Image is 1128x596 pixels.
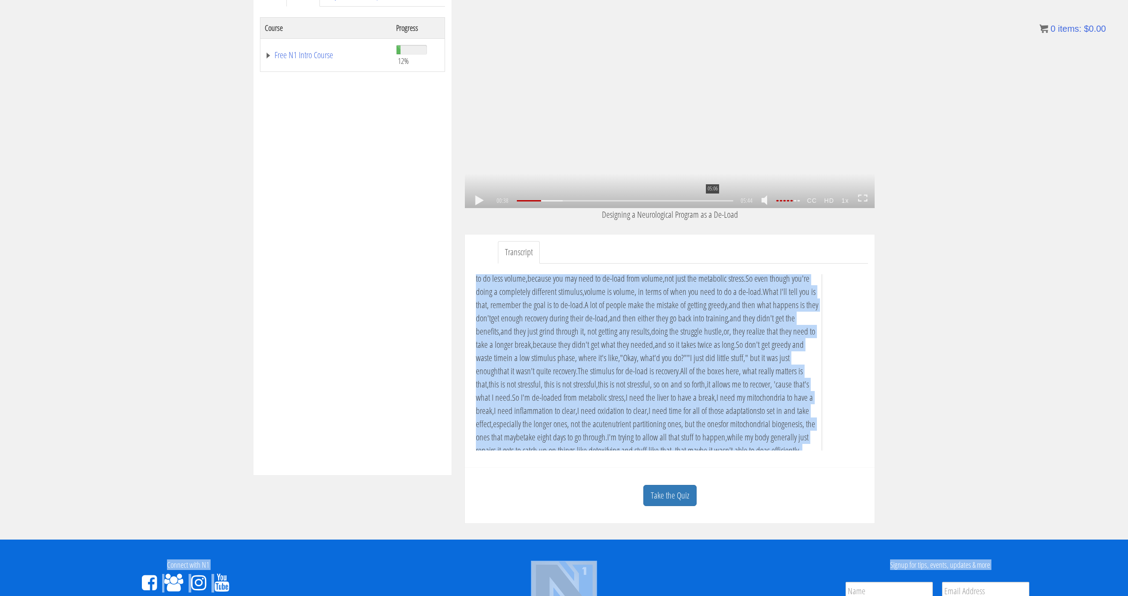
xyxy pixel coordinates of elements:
[465,208,875,221] p: Designing a Neurological Program as a De-Load
[620,352,687,364] span: "Okay, what'd you do?"
[398,56,409,66] span: 12%
[585,299,729,311] span: A lot of people make the mistake of getting greedy,
[578,365,680,377] span: The stimulus for de-load is recovery.
[741,197,753,204] span: 05:44
[655,339,736,350] span: and so it takes twice as long.
[607,431,727,443] span: I'm trying to allow all that stuff to happen,
[1084,24,1089,34] span: $
[608,418,721,430] span: nutrient partitioning ones, but the ones
[759,561,1121,570] h4: Signup for tips, events, updates & more
[1058,24,1081,34] span: items:
[491,312,609,324] span: get enough recovery during their de-load,
[501,325,651,337] span: and they just grind through it, not getting any results,
[706,184,720,194] span: 05:06
[507,352,620,364] span: in a low stimulus phase, where it's like,
[1050,24,1055,34] span: 0
[577,405,649,417] span: I need oxidation to clear,
[1039,24,1106,34] a: 0 items: $0.00
[664,272,746,284] span: not just the metabolic stress.
[1084,24,1106,34] bdi: 0.00
[584,286,763,298] span: volume is volume, in terms of when you need to do a de-load.
[498,365,578,377] span: that it wasn't quite recovery.
[494,405,577,417] span: I need inflammation to clear,
[1039,24,1048,33] img: icon11.png
[609,312,730,324] span: and then either they go back into training,
[527,272,664,284] span: because you may need to de-load from volume,
[820,194,838,208] strong: HD
[598,378,707,390] span: this is not stressful, so on and so forth,
[838,194,853,208] strong: 1x
[533,339,655,350] span: because they didn't get what they needed,
[260,17,392,38] th: Course
[489,378,598,390] span: this is not stressful, this is not stressful,
[649,405,760,417] span: I need time for all of those adaptations
[265,51,387,60] a: Free N1 Intro Course
[496,197,510,204] span: 00:38
[392,17,445,38] th: Progress
[498,241,540,264] a: Transcript
[497,444,621,456] span: it gets to catch up on things like detoxifying,
[493,418,608,430] span: especially the longer ones, not the acute
[512,391,626,403] span: So I'm de-loaded from metabolic stress,
[626,391,716,403] span: I need the liver to have a break,
[651,325,724,337] span: doing the struggle hustle,
[643,485,697,507] a: Take the Quiz
[7,561,369,570] h4: Connect with N1
[621,444,764,456] span: and stuff like that, that maybe it wasn't able to do
[523,431,607,443] span: take eight days to go through.
[803,194,820,208] strong: CC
